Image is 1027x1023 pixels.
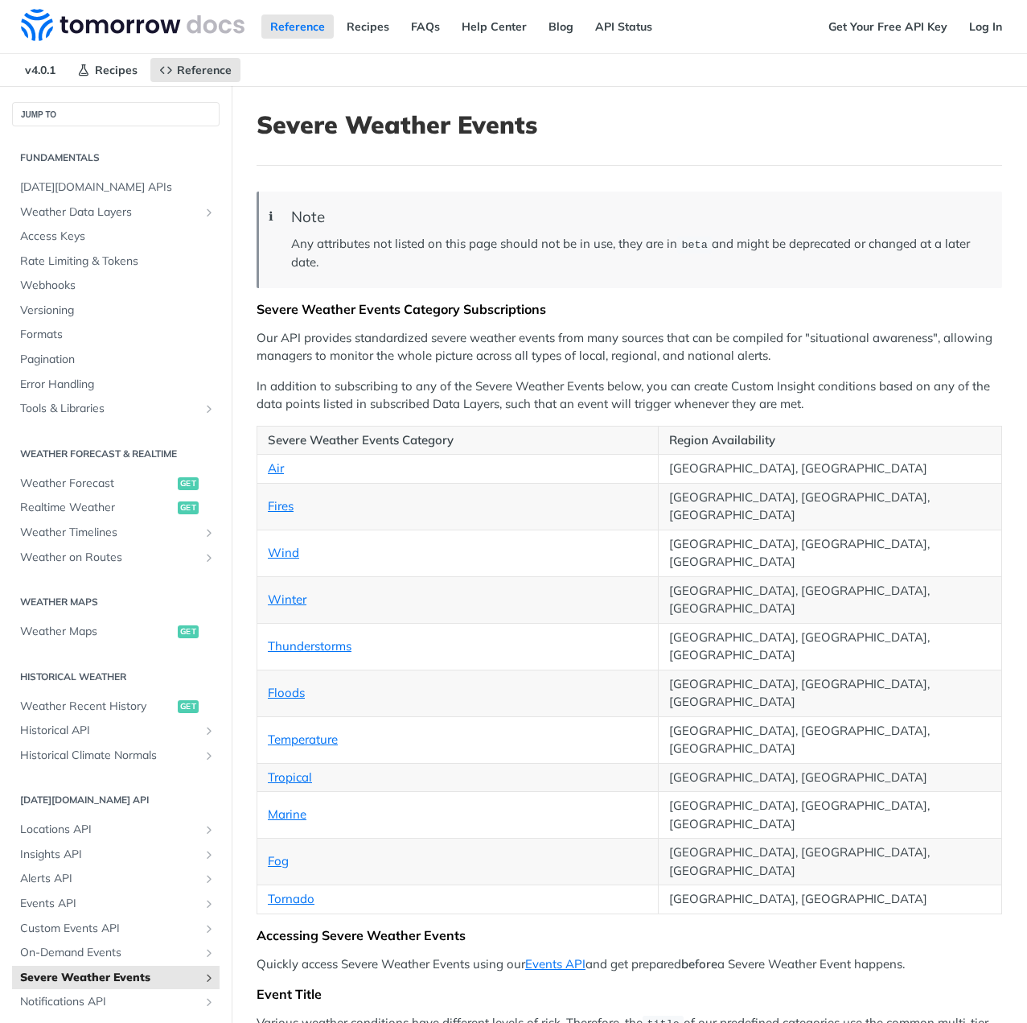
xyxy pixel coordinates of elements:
span: Error Handling [20,377,216,393]
span: Weather Data Layers [20,204,199,221]
a: Help Center [453,14,536,39]
h2: Weather Maps [12,595,220,609]
a: Weather Mapsget [12,620,220,644]
button: Show subpages for Weather Data Layers [203,206,216,219]
td: [GEOGRAPHIC_DATA], [GEOGRAPHIC_DATA], [GEOGRAPHIC_DATA] [658,716,1001,763]
span: [DATE][DOMAIN_NAME] APIs [20,179,216,196]
a: Severe Weather EventsShow subpages for Severe Weather Events [12,966,220,990]
a: Historical Climate NormalsShow subpages for Historical Climate Normals [12,744,220,768]
a: Notifications APIShow subpages for Notifications API [12,990,220,1014]
a: Wind [268,545,299,560]
span: Weather on Routes [20,550,199,566]
span: Weather Timelines [20,525,199,541]
button: Show subpages for Notifications API [203,996,216,1009]
td: [GEOGRAPHIC_DATA], [GEOGRAPHIC_DATA], [GEOGRAPHIC_DATA] [658,576,1001,623]
td: [GEOGRAPHIC_DATA], [GEOGRAPHIC_DATA], [GEOGRAPHIC_DATA] [658,839,1001,885]
button: Show subpages for Insights API [203,848,216,861]
td: [GEOGRAPHIC_DATA], [GEOGRAPHIC_DATA] [658,455,1001,484]
th: Severe Weather Events Category [257,426,659,455]
span: Webhooks [20,278,216,294]
a: Winter [268,592,306,607]
a: Insights APIShow subpages for Insights API [12,843,220,867]
a: Tools & LibrariesShow subpages for Tools & Libraries [12,397,220,421]
a: Reference [261,14,334,39]
a: Get Your Free API Key [820,14,956,39]
a: Blog [540,14,582,39]
a: Events APIShow subpages for Events API [12,892,220,916]
span: Versioning [20,303,216,319]
a: Weather Recent Historyget [12,695,220,719]
span: Locations API [20,822,199,838]
span: get [178,700,199,713]
span: Recipes [95,63,138,77]
button: Show subpages for Severe Weather Events [203,971,216,984]
th: Region Availability [658,426,1001,455]
a: Events API [525,956,585,971]
button: Show subpages for Tools & Libraries [203,402,216,415]
span: Tools & Libraries [20,401,199,417]
a: Weather Forecastget [12,472,220,496]
button: Show subpages for Weather Timelines [203,526,216,539]
a: Locations APIShow subpages for Locations API [12,818,220,842]
a: Custom Events APIShow subpages for Custom Events API [12,917,220,941]
button: JUMP TO [12,102,220,126]
img: Tomorrow.io Weather API Docs [21,9,244,41]
span: Rate Limiting & Tokens [20,254,216,270]
a: Thunderstorms [268,638,351,654]
div: Accessing Severe Weather Events [257,927,1002,943]
button: Show subpages for Historical API [203,724,216,737]
a: Floods [268,685,305,700]
a: Reference [150,58,240,82]
td: [GEOGRAPHIC_DATA], [GEOGRAPHIC_DATA], [GEOGRAPHIC_DATA] [658,623,1001,670]
a: Temperature [268,732,338,747]
span: get [178,625,199,638]
span: Events API [20,896,199,912]
a: Versioning [12,299,220,323]
a: Pagination [12,348,220,372]
a: Tornado [268,891,314,906]
a: API Status [586,14,661,39]
h2: Historical Weather [12,670,220,684]
span: ℹ [269,208,273,226]
span: Alerts API [20,871,199,887]
a: Air [268,460,284,476]
strong: before [681,956,717,971]
button: Show subpages for Events API [203,897,216,910]
a: Weather on RoutesShow subpages for Weather on Routes [12,546,220,570]
a: Weather Data LayersShow subpages for Weather Data Layers [12,200,220,225]
a: Fires [268,498,294,514]
span: Weather Forecast [20,476,174,492]
span: Formats [20,327,216,343]
span: Realtime Weather [20,500,174,516]
p: Our API provides standardized severe weather events from many sources that can be compiled for "s... [257,329,1002,365]
td: [GEOGRAPHIC_DATA], [GEOGRAPHIC_DATA], [GEOGRAPHIC_DATA] [658,483,1001,530]
button: Show subpages for On-Demand Events [203,947,216,959]
p: In addition to subscribing to any of the Severe Weather Events below, you can create Custom Insig... [257,377,1002,414]
span: Insights API [20,847,199,863]
a: Historical APIShow subpages for Historical API [12,719,220,743]
p: Any attributes not listed on this page should not be in use, they are in and might be deprecated ... [291,235,986,272]
a: Weather TimelinesShow subpages for Weather Timelines [12,521,220,545]
a: On-Demand EventsShow subpages for On-Demand Events [12,941,220,965]
a: Rate Limiting & Tokens [12,250,220,274]
a: Log In [960,14,1011,39]
span: v4.0.1 [16,58,64,82]
button: Show subpages for Custom Events API [203,922,216,935]
span: Historical API [20,723,199,739]
h1: Severe Weather Events [257,110,1002,139]
div: Note [291,208,986,226]
div: Severe Weather Events Category Subscriptions [257,301,1002,317]
span: Weather Maps [20,624,174,640]
a: Marine [268,806,306,822]
span: Severe Weather Events [20,970,199,986]
a: Access Keys [12,225,220,249]
td: [GEOGRAPHIC_DATA], [GEOGRAPHIC_DATA], [GEOGRAPHIC_DATA] [658,792,1001,839]
a: FAQs [402,14,449,39]
td: [GEOGRAPHIC_DATA], [GEOGRAPHIC_DATA], [GEOGRAPHIC_DATA] [658,530,1001,576]
h2: [DATE][DOMAIN_NAME] API [12,793,220,807]
span: get [178,501,199,514]
td: [GEOGRAPHIC_DATA], [GEOGRAPHIC_DATA] [658,763,1001,792]
a: Error Handling [12,373,220,397]
span: get [178,477,199,490]
p: Quickly access Severe Weather Events using our and get prepared a Severe Weather Event happens. [257,955,1002,974]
